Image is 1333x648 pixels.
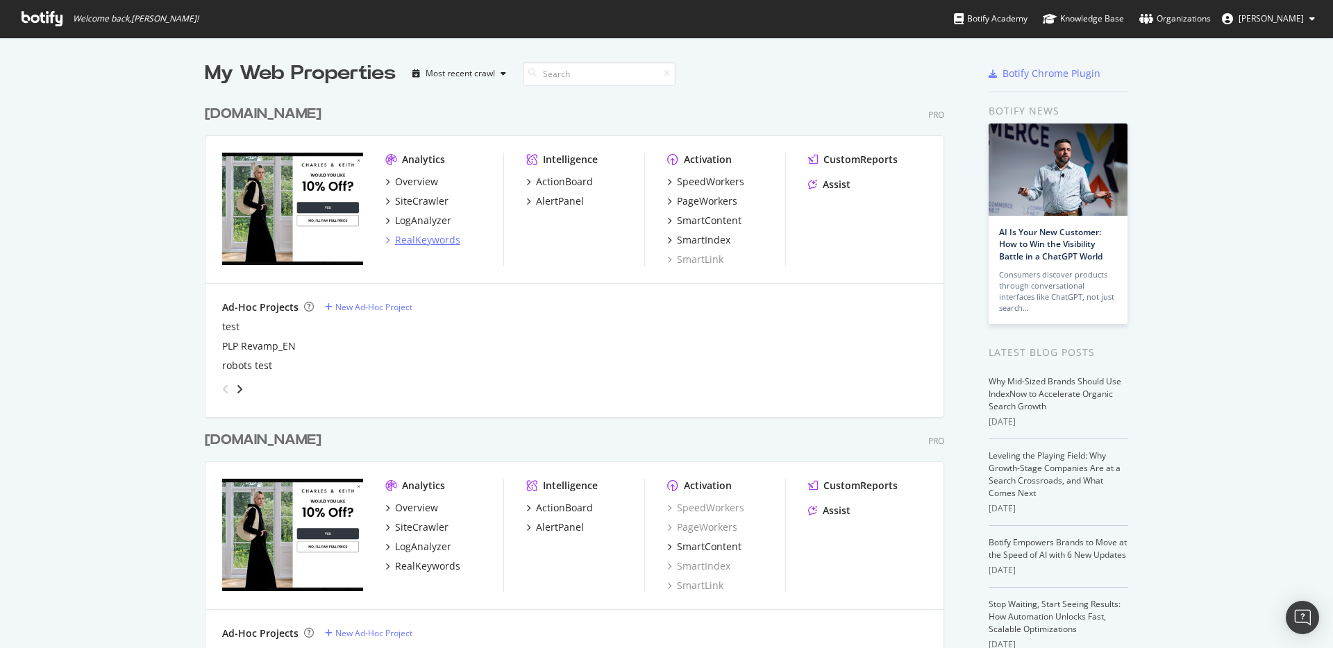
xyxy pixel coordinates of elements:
a: Overview [385,175,438,189]
div: Open Intercom Messenger [1286,601,1319,634]
a: LogAnalyzer [385,540,451,554]
div: Overview [395,175,438,189]
div: SpeedWorkers [677,175,744,189]
div: Pro [928,435,944,447]
img: charleskeith.eu [222,479,363,591]
div: Intelligence [543,479,598,493]
div: Consumers discover products through conversational interfaces like ChatGPT, not just search… [999,269,1117,314]
div: AlertPanel [536,194,584,208]
div: angle-right [235,382,244,396]
div: RealKeywords [395,559,460,573]
a: Assist [808,504,850,518]
a: SmartIndex [667,233,730,247]
div: SiteCrawler [395,194,448,208]
div: SmartIndex [677,233,730,247]
a: CustomReports [808,479,898,493]
div: Botify Chrome Plugin [1003,67,1100,80]
div: ActionBoard [536,175,593,189]
div: New Ad-Hoc Project [335,301,412,313]
span: Welcome back, [PERSON_NAME] ! [73,13,199,24]
a: CustomReports [808,153,898,167]
a: AlertPanel [526,520,584,534]
a: SiteCrawler [385,194,448,208]
div: SiteCrawler [395,520,448,534]
a: PLP Revamp_EN [222,339,296,353]
div: Knowledge Base [1043,12,1124,26]
div: RealKeywords [395,233,460,247]
div: ActionBoard [536,501,593,515]
div: Assist [823,178,850,191]
div: Activation [684,479,732,493]
div: LogAnalyzer [395,214,451,228]
a: test [222,320,240,334]
div: [DOMAIN_NAME] [205,430,321,450]
div: [DATE] [989,416,1128,428]
div: AlertPanel [536,520,584,534]
div: Most recent crawl [426,69,495,78]
img: AI Is Your New Customer: How to Win the Visibility Battle in a ChatGPT World [989,123,1127,216]
div: angle-left [217,378,235,400]
button: Most recent crawl [407,62,512,85]
div: CustomReports [823,153,898,167]
a: Overview [385,501,438,515]
div: SmartContent [677,540,741,554]
div: New Ad-Hoc Project [335,627,412,639]
div: Overview [395,501,438,515]
a: SiteCrawler [385,520,448,534]
div: [DATE] [989,564,1128,577]
a: SpeedWorkers [667,175,744,189]
a: SmartLink [667,579,723,592]
div: [DATE] [989,502,1128,515]
div: Botify Academy [954,12,1028,26]
a: Leveling the Playing Field: Why Growth-Stage Companies Are at a Search Crossroads, and What Comes... [989,450,1121,499]
a: SmartLink [667,253,723,266]
div: Activation [684,153,732,167]
a: SpeedWorkers [667,501,744,515]
a: Why Mid-Sized Brands Should Use IndexNow to Accelerate Organic Search Growth [989,375,1121,412]
a: PageWorkers [667,194,737,208]
a: AlertPanel [526,194,584,208]
div: Latest Blog Posts [989,345,1128,360]
a: SmartContent [667,214,741,228]
img: www.charleskeith.com [222,153,363,265]
a: RealKeywords [385,233,460,247]
div: Intelligence [543,153,598,167]
div: SmartContent [677,214,741,228]
div: LogAnalyzer [395,540,451,554]
button: [PERSON_NAME] [1211,8,1326,30]
a: New Ad-Hoc Project [325,301,412,313]
a: SmartIndex [667,559,730,573]
a: SmartContent [667,540,741,554]
a: LogAnalyzer [385,214,451,228]
a: Botify Empowers Brands to Move at the Speed of AI with 6 New Updates [989,536,1127,561]
div: Organizations [1139,12,1211,26]
a: RealKeywords [385,559,460,573]
a: Assist [808,178,850,191]
div: [DOMAIN_NAME] [205,104,321,124]
input: Search [523,62,676,86]
div: Botify news [989,103,1128,119]
div: Assist [823,504,850,518]
a: ActionBoard [526,175,593,189]
a: New Ad-Hoc Project [325,627,412,639]
div: My Web Properties [205,60,396,87]
a: ActionBoard [526,501,593,515]
div: CustomReports [823,479,898,493]
a: PageWorkers [667,520,737,534]
div: Analytics [402,153,445,167]
a: robots test [222,359,272,373]
a: AI Is Your New Customer: How to Win the Visibility Battle in a ChatGPT World [999,226,1103,262]
span: Chris Pitcher [1239,12,1304,24]
div: Ad-Hoc Projects [222,626,299,640]
div: PageWorkers [677,194,737,208]
a: [DOMAIN_NAME] [205,104,327,124]
a: Botify Chrome Plugin [989,67,1100,80]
